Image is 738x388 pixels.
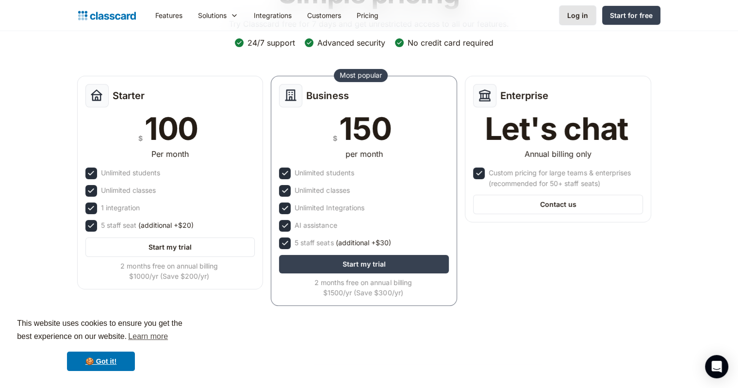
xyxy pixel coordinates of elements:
[138,220,194,231] span: (additional +$20)
[148,4,190,26] a: Features
[345,148,383,160] div: per month
[8,308,194,380] div: cookieconsent
[306,90,348,101] h2: Business
[101,168,160,178] div: Unlimited students
[335,237,391,248] span: (additional +$30)
[101,185,156,196] div: Unlimited classes
[85,237,255,257] a: Start my trial
[151,148,189,160] div: Per month
[78,9,136,22] a: home
[279,255,449,273] a: Start my trial
[473,195,643,214] a: Contact us
[525,148,591,160] div: Annual billing only
[295,202,364,213] div: Unlimited Integrations
[485,113,628,144] div: Let's chat
[138,132,143,144] div: $
[247,37,295,48] div: 24/7 support
[198,10,227,20] div: Solutions
[602,6,660,25] a: Start for free
[279,277,447,298] div: 2 months free on annual billing $1500/yr (Save $300/yr)
[610,10,653,20] div: Start for free
[349,4,386,26] a: Pricing
[145,113,198,144] div: 100
[339,113,391,144] div: 150
[489,168,641,189] div: Custom pricing for large teams & enterprises (recommended for 50+ staff seats)
[340,70,382,80] div: Most popular
[299,4,349,26] a: Customers
[567,10,588,20] div: Log in
[705,355,728,378] div: Open Intercom Messenger
[317,37,385,48] div: Advanced security
[295,168,354,178] div: Unlimited students
[17,318,185,344] span: This website uses cookies to ensure you get the best experience on our website.
[67,352,135,371] a: dismiss cookie message
[101,202,140,213] div: 1 integration
[333,132,337,144] div: $
[295,237,391,248] div: 5 staff seats
[127,329,169,344] a: learn more about cookies
[190,4,246,26] div: Solutions
[113,90,145,101] h2: Starter
[295,220,337,231] div: AI assistance
[408,37,493,48] div: No credit card required
[85,261,253,281] div: 2 months free on annual billing $1000/yr (Save $200/yr)
[246,4,299,26] a: Integrations
[559,5,596,25] a: Log in
[500,90,548,101] h2: Enterprise
[295,185,349,196] div: Unlimited classes
[101,220,194,231] div: 5 staff seat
